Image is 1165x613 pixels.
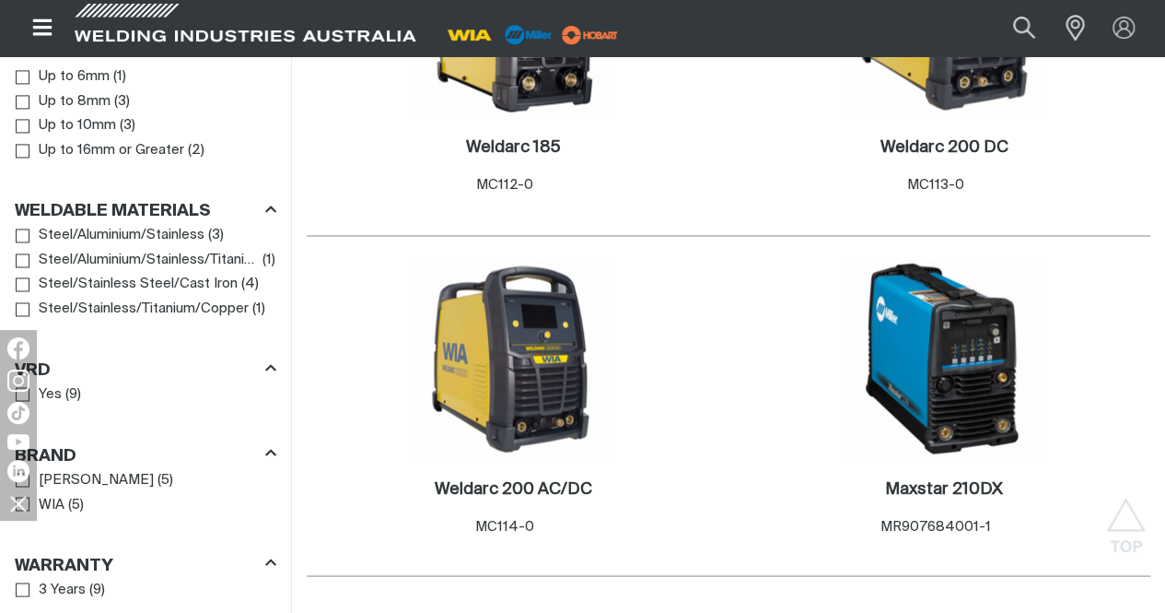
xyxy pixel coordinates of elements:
span: MC112-0 [475,178,532,192]
img: Facebook [7,337,29,360]
h3: Warranty [15,555,113,576]
a: Up to 8mm [16,89,111,114]
img: miller [556,21,623,49]
h3: Weldable Materials [15,201,211,222]
button: Scroll to top [1105,498,1147,539]
span: ( 9 ) [89,579,105,600]
span: ( 2 ) [188,140,204,161]
div: Weldable Materials [15,198,276,223]
span: MC113-0 [906,178,963,192]
span: Steel/Stainless/Titanium/Copper [39,299,249,320]
input: Product name or item number... [970,7,1055,49]
span: ( 3 ) [114,91,130,112]
span: ( 4 ) [241,274,259,295]
ul: Weldable Materials [16,223,275,321]
a: Yes [16,382,62,407]
h2: Weldarc 185 [466,139,561,156]
ul: Max Material Thickness [16,65,275,162]
ul: Brand [16,467,275,516]
a: Weldarc 200 DC [880,137,1008,159]
span: Up to 6mm [39,66,110,88]
span: ( 1 ) [113,66,126,88]
span: Steel/Aluminium/Stainless/Titanium/Copper [39,250,259,271]
h3: Brand [15,445,76,466]
span: ( 3 ) [120,115,135,136]
a: Steel/Stainless Steel/Cast Iron [16,272,238,297]
h2: Weldarc 200 AC/DC [435,480,592,497]
span: 3 Years [39,579,86,600]
span: Up to 8mm [39,91,111,112]
h2: Maxstar 210DX [885,480,1003,497]
a: Weldarc 185 [466,137,561,159]
img: Maxstar 210DX [845,260,1043,457]
img: hide socials [3,488,34,519]
a: miller [556,28,623,41]
a: Steel/Aluminium/Stainless/Titanium/Copper [16,248,259,273]
span: Steel/Stainless Steel/Cast Iron [39,274,238,295]
ul: Warranty [16,577,275,602]
span: Steel/Aluminium/Stainless [39,225,204,246]
a: Weldarc 200 AC/DC [435,478,592,500]
span: ( 1 ) [252,299,265,320]
span: MR907684001-1 [880,519,990,533]
span: ( 5 ) [68,494,84,515]
a: WIA [16,492,64,517]
span: MC114-0 [474,519,533,533]
div: VRD [15,357,276,382]
span: Yes [39,383,62,405]
img: YouTube [7,434,29,450]
a: Steel/Stainless/Titanium/Copper [16,297,249,322]
div: Warranty [15,552,276,577]
span: [PERSON_NAME] [39,469,154,490]
a: Up to 10mm [16,113,116,138]
img: TikTok [7,402,29,424]
a: Up to 16mm or Greater [16,138,184,163]
a: [PERSON_NAME] [16,467,154,492]
img: Weldarc 200 AC/DC [414,260,612,457]
a: Steel/Aluminium/Stainless [16,223,204,248]
a: Maxstar 210DX [885,478,1003,500]
span: Up to 16mm or Greater [39,140,184,161]
div: Brand [15,442,276,466]
ul: VRD [16,382,275,407]
span: ( 1 ) [262,250,275,271]
span: ( 3 ) [208,225,224,246]
span: ( 5 ) [157,469,173,490]
span: Up to 10mm [39,115,116,136]
span: ( 9 ) [65,383,81,405]
a: 3 Years [16,577,86,602]
a: Up to 6mm [16,65,110,89]
img: LinkedIn [7,460,29,482]
span: WIA [39,494,64,515]
h2: Weldarc 200 DC [880,139,1008,156]
img: Instagram [7,370,29,392]
button: Search products [993,7,1055,49]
